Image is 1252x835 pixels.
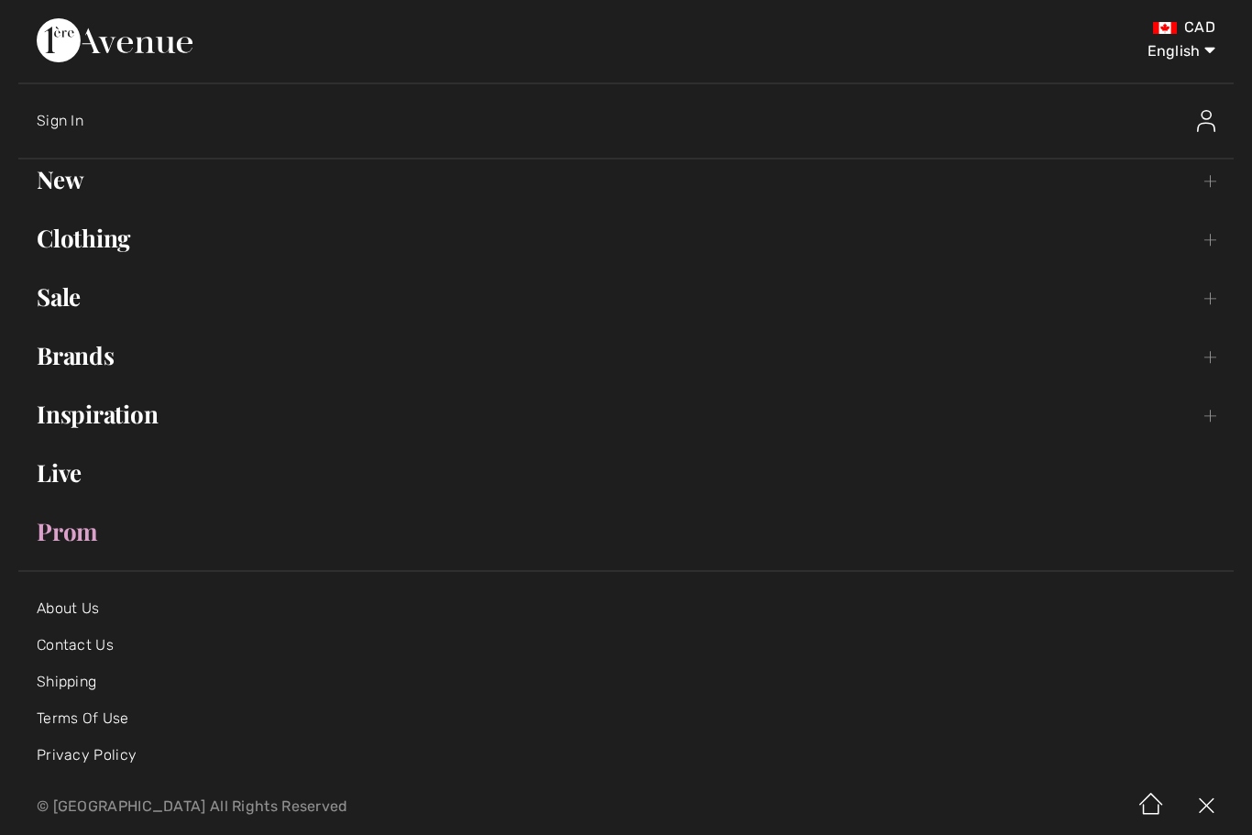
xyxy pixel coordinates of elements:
[18,453,1234,493] a: Live
[18,159,1234,200] a: New
[18,394,1234,434] a: Inspiration
[37,18,192,62] img: 1ère Avenue
[37,599,99,617] a: About Us
[735,18,1215,37] div: CAD
[18,218,1234,258] a: Clothing
[37,92,1234,150] a: Sign InSign In
[37,673,96,690] a: Shipping
[37,746,137,764] a: Privacy Policy
[1179,778,1234,835] img: X
[18,277,1234,317] a: Sale
[1124,778,1179,835] img: Home
[37,636,114,654] a: Contact Us
[18,511,1234,552] a: Prom
[37,112,83,129] span: Sign In
[18,335,1234,376] a: Brands
[1197,110,1215,132] img: Sign In
[37,800,735,813] p: © [GEOGRAPHIC_DATA] All Rights Reserved
[37,709,129,727] a: Terms Of Use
